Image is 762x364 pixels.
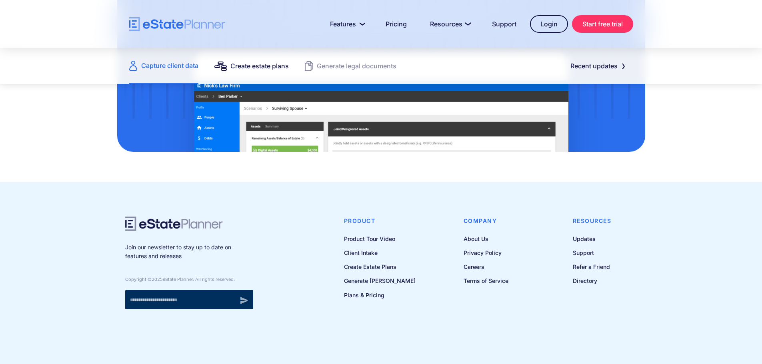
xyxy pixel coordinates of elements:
a: Support [482,16,526,32]
div: Create estate plans [230,60,289,72]
a: Refer a Friend [573,262,612,272]
a: Generate [PERSON_NAME] [344,276,416,286]
h4: Resources [573,217,612,225]
a: Updates [573,234,612,244]
a: Careers [464,262,508,272]
a: Plans & Pricing [344,290,416,300]
a: Directory [573,276,612,286]
a: Terms of Service [464,276,508,286]
h4: Company [464,217,508,225]
div: Copyright © eState Planner. All rights reserved. [125,276,253,282]
a: Capture client data [129,48,198,84]
a: Client Intake [344,248,416,258]
a: home [129,17,225,31]
a: Recent updates [561,58,633,74]
a: Start free trial [572,15,633,33]
div: Recent updates [570,60,618,72]
a: Features [320,16,372,32]
a: Resources [420,16,478,32]
a: Support [573,248,612,258]
a: Privacy Policy [464,248,508,258]
h4: Product [344,217,416,225]
a: Login [530,15,568,33]
div: Capture client data [141,60,198,71]
a: Pricing [376,16,416,32]
a: Create estate plans [214,48,289,84]
a: Generate legal documents [305,48,396,84]
p: Join our newsletter to stay up to date on features and releases [125,243,253,261]
div: Generate legal documents [317,60,396,72]
a: Create Estate Plans [344,262,416,272]
form: Newsletter signup [125,290,253,309]
span: 2025 [152,276,163,282]
a: Product Tour Video [344,234,416,244]
a: About Us [464,234,508,244]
